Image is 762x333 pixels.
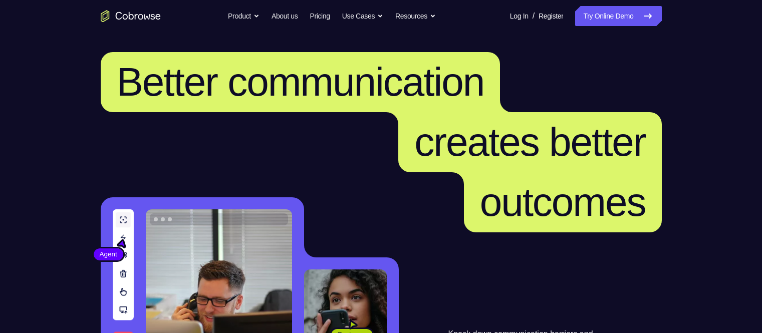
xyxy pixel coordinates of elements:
[539,6,563,26] a: Register
[533,10,535,22] span: /
[575,6,661,26] a: Try Online Demo
[480,180,646,224] span: outcomes
[414,120,645,164] span: creates better
[310,6,330,26] a: Pricing
[101,10,161,22] a: Go to the home page
[510,6,529,26] a: Log In
[94,249,123,259] span: Agent
[395,6,436,26] button: Resources
[117,60,484,104] span: Better communication
[272,6,298,26] a: About us
[228,6,260,26] button: Product
[342,6,383,26] button: Use Cases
